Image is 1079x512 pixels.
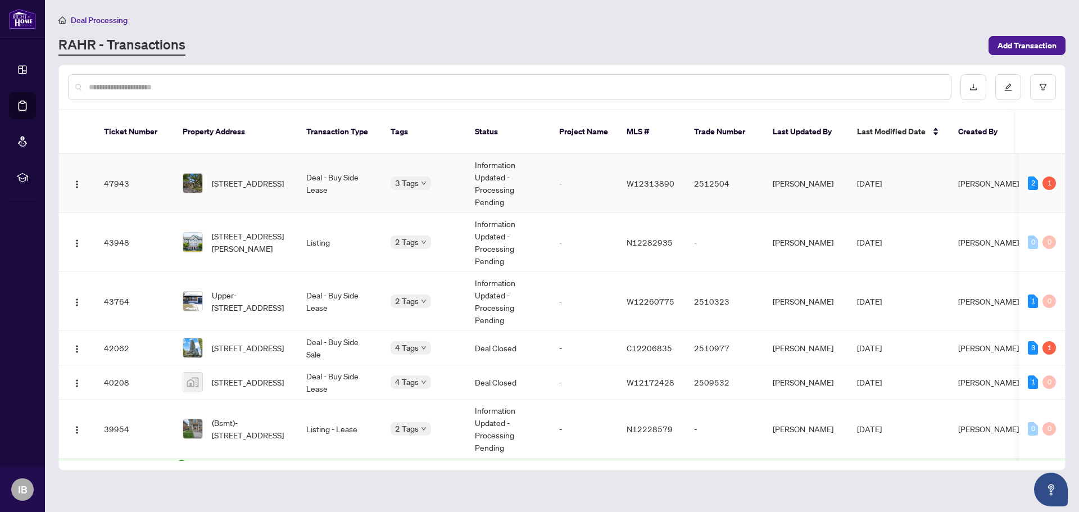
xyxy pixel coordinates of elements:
[297,110,382,154] th: Transaction Type
[68,292,86,310] button: Logo
[685,331,764,365] td: 2510977
[183,419,202,438] img: thumbnail-img
[212,230,288,255] span: [STREET_ADDRESS][PERSON_NAME]
[466,110,550,154] th: Status
[550,110,618,154] th: Project Name
[958,237,1019,247] span: [PERSON_NAME]
[627,296,674,306] span: W12260775
[183,233,202,252] img: thumbnail-img
[857,296,882,306] span: [DATE]
[212,342,284,354] span: [STREET_ADDRESS]
[68,373,86,391] button: Logo
[989,36,1066,55] button: Add Transaction
[395,341,419,354] span: 4 Tags
[550,365,618,400] td: -
[958,178,1019,188] span: [PERSON_NAME]
[58,35,185,56] a: RAHR - Transactions
[1039,83,1047,91] span: filter
[421,379,427,385] span: down
[764,213,848,272] td: [PERSON_NAME]
[1028,176,1038,190] div: 2
[550,154,618,213] td: -
[297,213,382,272] td: Listing
[212,289,288,314] span: Upper-[STREET_ADDRESS]
[857,343,882,353] span: [DATE]
[466,213,550,272] td: Information Updated - Processing Pending
[183,292,202,311] img: thumbnail-img
[958,377,1019,387] span: [PERSON_NAME]
[685,110,764,154] th: Trade Number
[1030,74,1056,100] button: filter
[764,400,848,459] td: [PERSON_NAME]
[764,110,848,154] th: Last Updated By
[72,379,81,388] img: Logo
[95,110,174,154] th: Ticket Number
[958,296,1019,306] span: [PERSON_NAME]
[550,331,618,365] td: -
[183,174,202,193] img: thumbnail-img
[297,272,382,331] td: Deal - Buy Side Lease
[183,373,202,392] img: thumbnail-img
[618,110,685,154] th: MLS #
[685,365,764,400] td: 2509532
[297,365,382,400] td: Deal - Buy Side Lease
[297,331,382,365] td: Deal - Buy Side Sale
[297,154,382,213] td: Deal - Buy Side Lease
[958,424,1019,434] span: [PERSON_NAME]
[395,375,419,388] span: 4 Tags
[627,178,674,188] span: W12313890
[1028,294,1038,308] div: 1
[685,400,764,459] td: -
[95,331,174,365] td: 42062
[395,294,419,307] span: 2 Tags
[95,272,174,331] td: 43764
[174,110,297,154] th: Property Address
[72,298,81,307] img: Logo
[960,74,986,100] button: download
[395,235,419,248] span: 2 Tags
[949,110,1017,154] th: Created By
[958,343,1019,353] span: [PERSON_NAME]
[72,345,81,354] img: Logo
[68,339,86,357] button: Logo
[95,365,174,400] td: 40208
[1042,235,1056,249] div: 0
[466,400,550,459] td: Information Updated - Processing Pending
[995,74,1021,100] button: edit
[72,425,81,434] img: Logo
[177,460,186,469] span: check-circle
[1042,375,1056,389] div: 0
[848,110,949,154] th: Last Modified Date
[627,237,673,247] span: N12282935
[685,213,764,272] td: -
[95,154,174,213] td: 47943
[857,377,882,387] span: [DATE]
[550,272,618,331] td: -
[1028,422,1038,436] div: 0
[550,213,618,272] td: -
[857,237,882,247] span: [DATE]
[421,426,427,432] span: down
[466,365,550,400] td: Deal Closed
[1042,341,1056,355] div: 1
[1028,375,1038,389] div: 1
[627,424,673,434] span: N12228579
[68,420,86,438] button: Logo
[212,177,284,189] span: [STREET_ADDRESS]
[421,345,427,351] span: down
[764,365,848,400] td: [PERSON_NAME]
[58,16,66,24] span: home
[685,154,764,213] td: 2512504
[68,174,86,192] button: Logo
[685,272,764,331] td: 2510323
[466,272,550,331] td: Information Updated - Processing Pending
[857,424,882,434] span: [DATE]
[1028,235,1038,249] div: 0
[71,15,128,25] span: Deal Processing
[395,422,419,435] span: 2 Tags
[998,37,1057,55] span: Add Transaction
[95,213,174,272] td: 43948
[95,400,174,459] td: 39954
[466,331,550,365] td: Deal Closed
[183,338,202,357] img: thumbnail-img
